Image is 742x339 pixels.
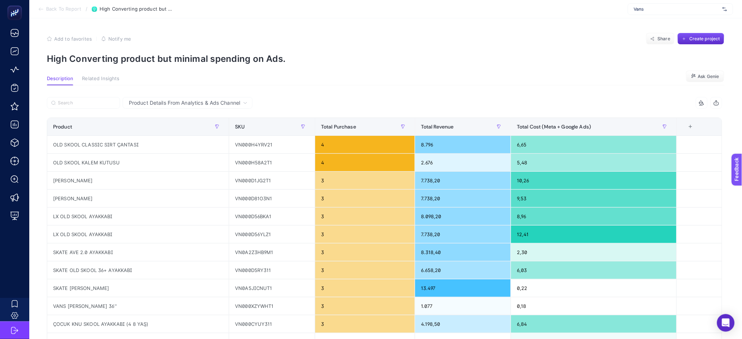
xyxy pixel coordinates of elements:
[511,261,676,279] div: 6,03
[229,208,315,225] div: VN000D56BKA1
[101,36,131,42] button: Notify me
[47,261,229,279] div: SKATE OLD SKOOL 36+ AYAKKABI
[86,6,87,12] span: /
[415,208,511,225] div: 8.098,20
[47,226,229,243] div: LX OLD SKOOL AYAKKABI
[100,6,173,12] span: High Converting product but minimal spending on Ads.
[229,297,315,315] div: VN000XZYWHT1
[315,243,415,261] div: 3
[415,190,511,207] div: 7.738,20
[47,172,229,189] div: [PERSON_NAME]
[511,226,676,243] div: 12,41
[511,243,676,261] div: 2,30
[229,279,315,297] div: VN0A5JICNUT1
[229,136,315,153] div: VN000H4YRV21
[511,154,676,171] div: 5,48
[511,315,676,333] div: 6,84
[58,100,116,106] input: Search
[511,208,676,225] div: 8,96
[517,124,591,130] span: Total Cost (Meta + Google Ads)
[315,261,415,279] div: 3
[47,154,229,171] div: OLD SKOOL KALEM KUTUSU
[82,76,119,85] button: Related Insights
[47,297,229,315] div: VANS [PERSON_NAME] 36''
[511,279,676,297] div: 0,22
[47,208,229,225] div: LX OLD SKOOL AYAKKABI
[53,124,72,130] span: Product
[415,297,511,315] div: 1.077
[415,261,511,279] div: 6.658,20
[46,6,81,12] span: Back To Report
[47,36,92,42] button: Add to favorites
[686,71,724,82] button: Ask Genie
[47,315,229,333] div: ÇOCUK KNU SKOOL AYAKKABI (4 8 YAŞ)
[511,136,676,153] div: 6,65
[47,53,724,64] p: High Converting product but minimal spending on Ads.
[511,297,676,315] div: 0,18
[229,190,315,207] div: VN000D81O3N1
[698,74,719,79] span: Ask Genie
[47,279,229,297] div: SKATE [PERSON_NAME]
[229,243,315,261] div: VN0A2Z3HB9M1
[723,5,727,13] img: svg%3e
[415,226,511,243] div: 7.738,20
[108,36,131,42] span: Notify me
[315,279,415,297] div: 3
[646,33,675,45] button: Share
[684,124,698,130] div: +
[511,172,676,189] div: 10,26
[321,124,356,130] span: Total Purchase
[315,154,415,171] div: 4
[511,190,676,207] div: 9,53
[315,208,415,225] div: 3
[415,279,511,297] div: 13.497
[415,172,511,189] div: 7.738,20
[658,36,671,42] span: Share
[129,99,240,107] span: Product Details From Analytics & Ads Channel
[315,172,415,189] div: 3
[229,226,315,243] div: VN000D56YLZ1
[47,136,229,153] div: OLD SKOOL CLASSIC SIRT ÇANTASI
[683,124,689,140] div: 5 items selected
[421,124,454,130] span: Total Revenue
[82,76,119,82] span: Related Insights
[54,36,92,42] span: Add to favorites
[235,124,245,130] span: SKU
[315,136,415,153] div: 4
[689,36,720,42] span: Create project
[717,314,735,332] div: Open Intercom Messenger
[415,243,511,261] div: 8.318,40
[678,33,724,45] button: Create project
[315,226,415,243] div: 3
[415,154,511,171] div: 2.676
[229,315,315,333] div: VN000CYUY311
[415,315,511,333] div: 4.198,50
[634,6,720,12] span: Vans
[315,315,415,333] div: 3
[47,76,73,82] span: Description
[229,154,315,171] div: VN000H58A2T1
[229,261,315,279] div: VN000D5RY311
[315,297,415,315] div: 3
[47,243,229,261] div: SKATE AVE 2.0 AYAKKABI
[47,76,73,85] button: Description
[4,2,28,8] span: Feedback
[47,190,229,207] div: [PERSON_NAME]
[415,136,511,153] div: 8.796
[315,190,415,207] div: 3
[229,172,315,189] div: VN000D1JG2T1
